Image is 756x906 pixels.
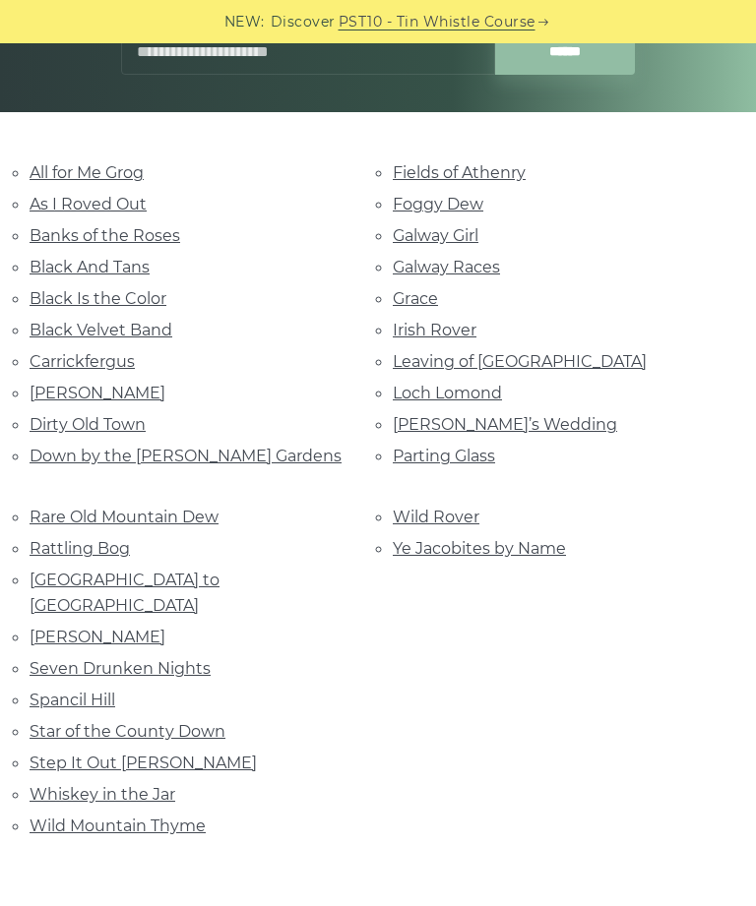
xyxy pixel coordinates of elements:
[30,289,166,308] a: Black Is the Color
[30,447,342,465] a: Down by the [PERSON_NAME] Gardens
[30,722,225,741] a: Star of the County Down
[271,11,336,33] span: Discover
[393,258,500,276] a: Galway Races
[393,352,647,371] a: Leaving of [GEOGRAPHIC_DATA]
[393,321,476,339] a: Irish Rover
[393,447,495,465] a: Parting Glass
[30,384,165,402] a: [PERSON_NAME]
[30,628,165,646] a: [PERSON_NAME]
[30,539,130,558] a: Rattling Bog
[30,508,219,526] a: Rare Old Mountain Dew
[30,352,135,371] a: Carrickfergus
[30,258,150,276] a: Black And Tans
[393,415,617,434] a: [PERSON_NAME]’s Wedding
[393,195,483,213] a: Foggy Dew
[393,539,566,558] a: Ye Jacobites by Name
[30,816,206,835] a: Wild Mountain Thyme
[30,163,144,182] a: All for Me Grog
[393,384,502,402] a: Loch Lomond
[30,691,115,709] a: Spancil Hill
[30,754,257,772] a: Step It Out [PERSON_NAME]
[30,226,180,245] a: Banks of the Roses
[30,785,175,804] a: Whiskey in the Jar
[224,11,265,33] span: NEW:
[393,163,526,182] a: Fields of Athenry
[393,508,479,526] a: Wild Rover
[30,659,211,678] a: Seven Drunken Nights
[30,415,146,434] a: Dirty Old Town
[30,571,220,615] a: [GEOGRAPHIC_DATA] to [GEOGRAPHIC_DATA]
[30,195,147,213] a: As I Roved Out
[339,11,535,33] a: PST10 - Tin Whistle Course
[30,321,172,339] a: Black Velvet Band
[393,226,478,245] a: Galway Girl
[393,289,438,308] a: Grace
